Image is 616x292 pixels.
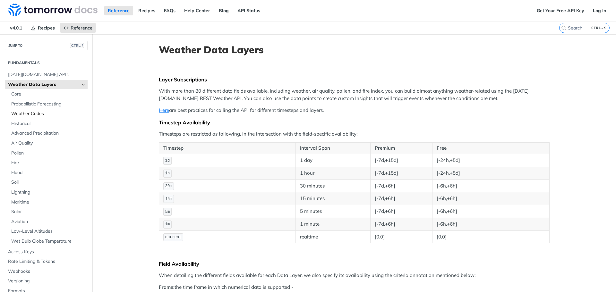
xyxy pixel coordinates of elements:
span: Maritime [11,199,86,205]
a: Probabilistic Forecasting [8,99,88,109]
span: v4.0.1 [6,23,26,33]
a: Solar [8,207,88,217]
a: Pollen [8,148,88,158]
td: 1 minute [295,218,370,230]
button: Hide subpages for Weather Data Layers [81,82,86,87]
p: the time frame in which numerical data is supported - [159,284,550,291]
span: Advanced Precipitation [11,130,86,137]
td: [-6h,+6h] [432,205,549,218]
a: Maritime [8,197,88,207]
p: With more than 80 different data fields available, including weather, air quality, pollen, and fi... [159,88,550,102]
span: Weather Data Layers [8,81,79,88]
span: [DATE][DOMAIN_NAME] APIs [8,71,86,78]
a: Lightning [8,188,88,197]
a: Historical [8,119,88,129]
a: Access Keys [5,247,88,257]
a: Here [159,107,169,113]
th: Timestep [159,143,296,154]
a: Help Center [181,6,214,15]
td: 1 day [295,154,370,167]
span: 15m [165,197,172,201]
span: Low-Level Altitudes [11,228,86,235]
div: Field Availability [159,261,550,267]
span: Historical [11,121,86,127]
td: 1 hour [295,167,370,179]
a: Flood [8,168,88,178]
span: CTRL-/ [70,43,84,48]
td: [-7d,+6h] [371,179,432,192]
span: Rate Limiting & Tokens [8,258,86,265]
p: When detailing the different fields available for each Data Layer, we also specify its availabili... [159,272,550,279]
p: Timesteps are restricted as following, in the intersection with the field-specific availability: [159,130,550,138]
a: Reference [60,23,96,33]
td: [0,0] [432,230,549,243]
span: Fire [11,160,86,166]
span: Reference [71,25,92,31]
span: Probabilistic Forecasting [11,101,86,107]
th: Interval Span [295,143,370,154]
a: FAQs [160,6,179,15]
span: Access Keys [8,249,86,255]
span: Lightning [11,189,86,196]
td: realtime [295,230,370,243]
a: Soil [8,178,88,187]
td: [-7d,+15d] [371,167,432,179]
a: Weather Data LayersHide subpages for Weather Data Layers [5,80,88,89]
a: Air Quality [8,138,88,148]
kbd: CTRL-K [590,25,608,31]
span: current [165,235,181,239]
div: Layer Subscriptions [159,76,550,83]
a: Blog [215,6,232,15]
span: Aviation [11,219,86,225]
a: API Status [234,6,264,15]
a: Weather Codes [8,109,88,119]
span: Flood [11,170,86,176]
span: Webhooks [8,268,86,275]
td: [-7d,+6h] [371,205,432,218]
span: Weather Codes [11,111,86,117]
strong: Frame: [159,284,175,290]
span: Pollen [11,150,86,156]
span: Soil [11,179,86,186]
a: Log In [589,6,610,15]
a: Webhooks [5,267,88,276]
td: [-24h,+5d] [432,167,549,179]
svg: Search [561,25,566,30]
a: Fire [8,158,88,168]
td: 15 minutes [295,192,370,205]
span: Versioning [8,278,86,284]
td: [-6h,+6h] [432,192,549,205]
td: [-24h,+5d] [432,154,549,167]
span: 1h [165,171,170,176]
th: Premium [371,143,432,154]
span: Solar [11,209,86,215]
p: are best practices for calling the API for different timesteps and layers. [159,107,550,114]
td: [0,0] [371,230,432,243]
a: [DATE][DOMAIN_NAME] APIs [5,70,88,79]
button: JUMP TOCTRL-/ [5,41,88,50]
a: Wet Bulb Globe Temperature [8,237,88,246]
td: [-7d,+6h] [371,192,432,205]
span: 1d [165,158,170,163]
a: Get Your Free API Key [533,6,588,15]
td: [-7d,+15d] [371,154,432,167]
span: 1m [165,222,170,227]
td: 30 minutes [295,179,370,192]
span: Core [11,91,86,97]
a: Core [8,89,88,99]
span: 30m [165,184,172,188]
a: Advanced Precipitation [8,129,88,138]
span: Air Quality [11,140,86,146]
a: Reference [104,6,133,15]
span: Wet Bulb Globe Temperature [11,238,86,245]
h1: Weather Data Layers [159,44,550,55]
span: 5m [165,210,170,214]
span: Recipes [38,25,55,31]
div: Timestep Availability [159,119,550,126]
a: Aviation [8,217,88,227]
img: Tomorrow.io Weather API Docs [8,4,98,16]
a: Low-Level Altitudes [8,227,88,236]
a: Recipes [27,23,58,33]
td: [-7d,+6h] [371,218,432,230]
a: Recipes [135,6,159,15]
